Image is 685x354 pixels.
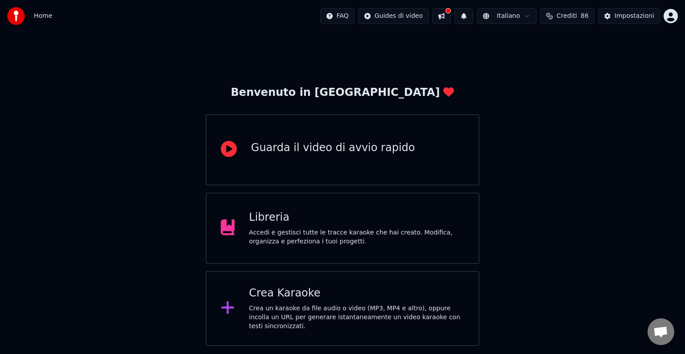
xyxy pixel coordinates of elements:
span: Crediti [557,12,577,21]
img: youka [7,7,25,25]
span: Home [34,12,52,21]
button: Guides di video [358,8,429,24]
div: Accedi e gestisci tutte le tracce karaoke che hai creato. Modifica, organizza e perfeziona i tuoi... [249,228,464,246]
div: Benvenuto in [GEOGRAPHIC_DATA] [231,86,454,100]
div: Aprire la chat [648,318,674,345]
div: Libreria [249,210,464,225]
div: Crea Karaoke [249,286,464,300]
div: Impostazioni [615,12,654,21]
div: Crea un karaoke da file audio o video (MP3, MP4 e altro), oppure incolla un URL per generare ista... [249,304,464,331]
button: Impostazioni [598,8,660,24]
button: FAQ [320,8,355,24]
nav: breadcrumb [34,12,52,21]
div: Guarda il video di avvio rapido [251,141,415,155]
button: Crediti86 [540,8,594,24]
span: 86 [581,12,589,21]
